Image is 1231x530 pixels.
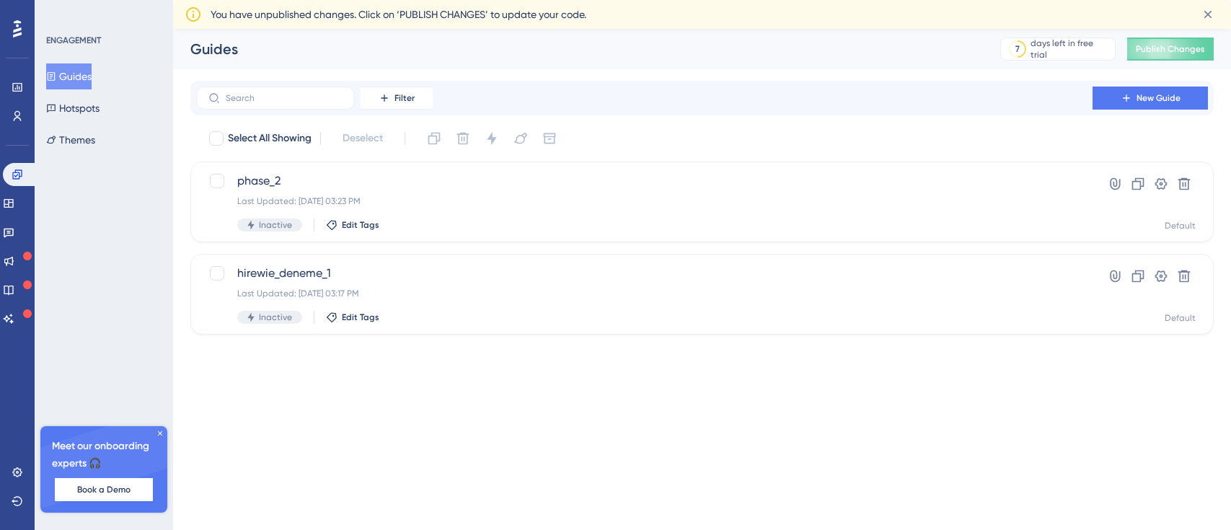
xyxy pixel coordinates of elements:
[237,195,1051,207] div: Last Updated: [DATE] 03:23 PM
[55,478,153,501] button: Book a Demo
[1136,43,1205,55] span: Publish Changes
[1165,312,1196,324] div: Default
[259,312,292,323] span: Inactive
[1093,87,1208,110] button: New Guide
[237,172,1051,190] span: phase_2
[46,63,92,89] button: Guides
[46,95,100,121] button: Hotspots
[52,438,156,472] span: Meet our onboarding experts 🎧
[326,219,379,231] button: Edit Tags
[211,6,586,23] span: You have unpublished changes. Click on ‘PUBLISH CHANGES’ to update your code.
[46,35,101,46] div: ENGAGEMENT
[1031,37,1111,61] div: days left in free trial
[237,265,1051,282] span: hirewie_deneme_1
[343,130,383,147] span: Deselect
[226,93,343,103] input: Search
[237,288,1051,299] div: Last Updated: [DATE] 03:17 PM
[190,39,964,59] div: Guides
[1015,43,1020,55] div: 7
[1137,92,1181,104] span: New Guide
[228,130,312,147] span: Select All Showing
[330,125,396,151] button: Deselect
[361,87,433,110] button: Filter
[1127,37,1214,61] button: Publish Changes
[77,484,131,495] span: Book a Demo
[394,92,415,104] span: Filter
[342,312,379,323] span: Edit Tags
[259,219,292,231] span: Inactive
[342,219,379,231] span: Edit Tags
[1165,220,1196,231] div: Default
[326,312,379,323] button: Edit Tags
[46,127,95,153] button: Themes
